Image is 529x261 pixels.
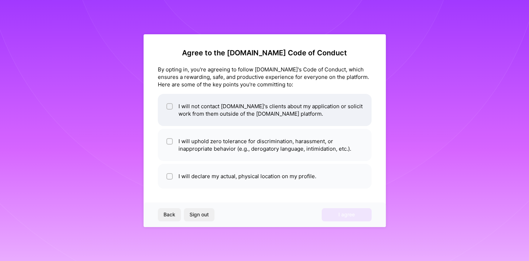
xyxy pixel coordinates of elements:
h2: Agree to the [DOMAIN_NAME] Code of Conduct [158,49,372,57]
div: By opting in, you're agreeing to follow [DOMAIN_NAME]'s Code of Conduct, which ensures a rewardin... [158,66,372,88]
span: Sign out [190,211,209,218]
li: I will uphold zero tolerance for discrimination, harassment, or inappropriate behavior (e.g., der... [158,129,372,161]
li: I will declare my actual, physical location on my profile. [158,164,372,189]
button: Back [158,208,181,221]
button: Sign out [184,208,214,221]
li: I will not contact [DOMAIN_NAME]'s clients about my application or solicit work from them outside... [158,94,372,126]
span: Back [164,211,175,218]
